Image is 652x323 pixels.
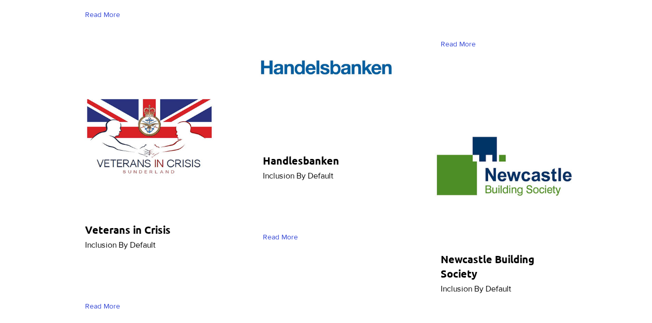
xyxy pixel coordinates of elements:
[441,35,480,53] a: Read More
[263,232,298,242] span: Read More
[85,301,120,311] span: Read More
[441,284,511,293] span: Inclusion By Default
[85,240,156,249] span: Inclusion By Default
[263,171,333,180] span: Inclusion By Default
[441,252,534,280] span: Newcastle Building Society
[85,222,171,236] span: Veterans in Crisis
[441,39,476,49] span: Read More
[85,5,125,23] a: Read More
[85,297,125,315] a: Read More
[263,153,339,167] span: Handlesbanken
[85,9,120,20] span: Read More
[263,228,303,246] a: Read More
